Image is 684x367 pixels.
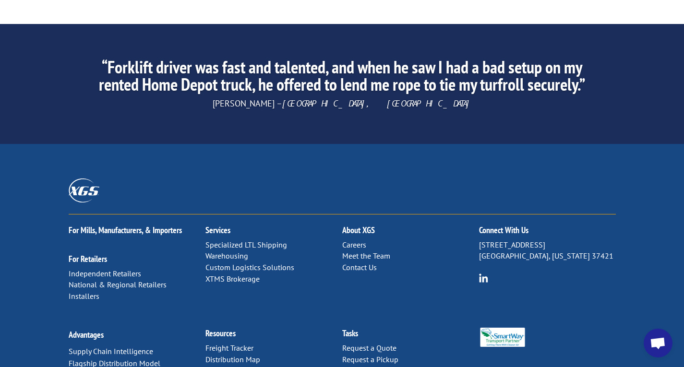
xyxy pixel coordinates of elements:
p: [STREET_ADDRESS] [GEOGRAPHIC_DATA], [US_STATE] 37421 [479,239,616,262]
img: Smartway_Logo [479,328,527,347]
em: [GEOGRAPHIC_DATA], [GEOGRAPHIC_DATA] [282,98,471,109]
a: Specialized LTL Shipping [205,240,287,249]
a: Contact Us [342,262,377,272]
a: Distribution Map [205,355,260,364]
h2: Tasks [342,329,479,343]
a: Services [205,225,230,236]
a: Careers [342,240,366,249]
h2: “Forklift driver was fast and talented, and when he saw I had a bad setup on my rented Home Depot... [89,59,595,98]
a: About XGS [342,225,375,236]
div: Open chat [644,329,672,357]
a: Warehousing [205,251,248,260]
span: [PERSON_NAME] – [213,98,471,109]
h2: Connect With Us [479,226,616,239]
a: Installers [69,291,99,301]
a: Request a Pickup [342,355,398,364]
a: Supply Chain Intelligence [69,346,153,356]
img: group-6 [479,273,488,283]
a: Resources [205,328,236,339]
a: National & Regional Retailers [69,280,167,289]
a: Custom Logistics Solutions [205,262,294,272]
a: Freight Tracker [205,343,253,353]
a: XTMS Brokerage [205,274,260,284]
a: Independent Retailers [69,269,141,278]
a: For Mills, Manufacturers, & Importers [69,225,182,236]
a: Advantages [69,329,104,340]
a: For Retailers [69,253,107,264]
img: XGS_Logos_ALL_2024_All_White [69,178,99,202]
a: Request a Quote [342,343,396,353]
a: Meet the Team [342,251,390,260]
